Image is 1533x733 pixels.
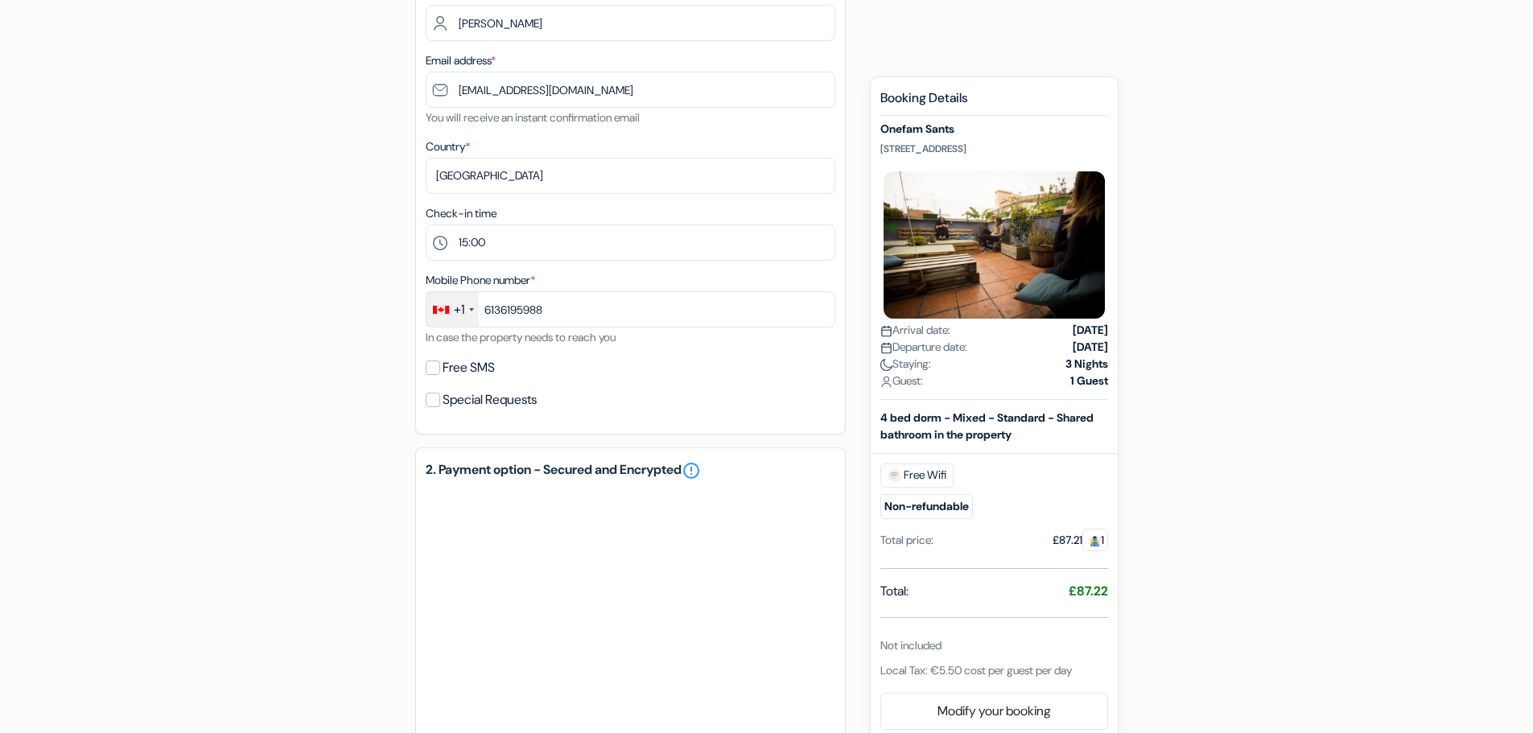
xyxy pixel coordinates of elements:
[880,325,892,337] img: calendar.svg
[880,637,1108,654] div: Not included
[426,461,835,480] h5: 2. Payment option - Secured and Encrypted
[426,272,535,289] label: Mobile Phone number
[881,696,1107,727] a: Modify your booking
[1082,529,1108,551] span: 1
[880,122,1108,136] h5: Onefam Sants
[880,373,923,389] span: Guest:
[426,110,640,125] small: You will receive an instant confirmation email
[426,205,497,222] label: Check-in time
[1089,535,1101,547] img: guest.svg
[880,342,892,354] img: calendar.svg
[426,72,835,108] input: Enter email address
[1065,356,1108,373] strong: 3 Nights
[880,532,933,549] div: Total price:
[1053,532,1108,549] div: £87.21
[1069,583,1108,599] strong: £87.22
[426,138,470,155] label: Country
[426,52,496,69] label: Email address
[880,410,1094,442] b: 4 bed dorm - Mixed - Standard - Shared bathroom in the property
[454,300,464,319] div: +1
[426,5,835,41] input: Enter last name
[888,469,900,482] img: free_wifi.svg
[880,90,1108,116] h5: Booking Details
[880,356,931,373] span: Staying:
[427,292,479,327] div: Canada: +1
[443,356,495,379] label: Free SMS
[880,339,967,356] span: Departure date:
[426,330,616,344] small: In case the property needs to reach you
[1073,322,1108,339] strong: [DATE]
[880,494,973,519] small: Non-refundable
[880,663,1072,677] span: Local Tax: €5.50 cost per guest per day
[880,142,1108,155] p: [STREET_ADDRESS]
[682,461,701,480] a: error_outline
[443,389,537,411] label: Special Requests
[880,463,954,488] span: Free Wifi
[426,291,835,327] input: 506-234-5678
[880,376,892,388] img: user_icon.svg
[1070,373,1108,389] strong: 1 Guest
[880,582,909,601] span: Total:
[880,359,892,371] img: moon.svg
[880,322,950,339] span: Arrival date:
[1073,339,1108,356] strong: [DATE]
